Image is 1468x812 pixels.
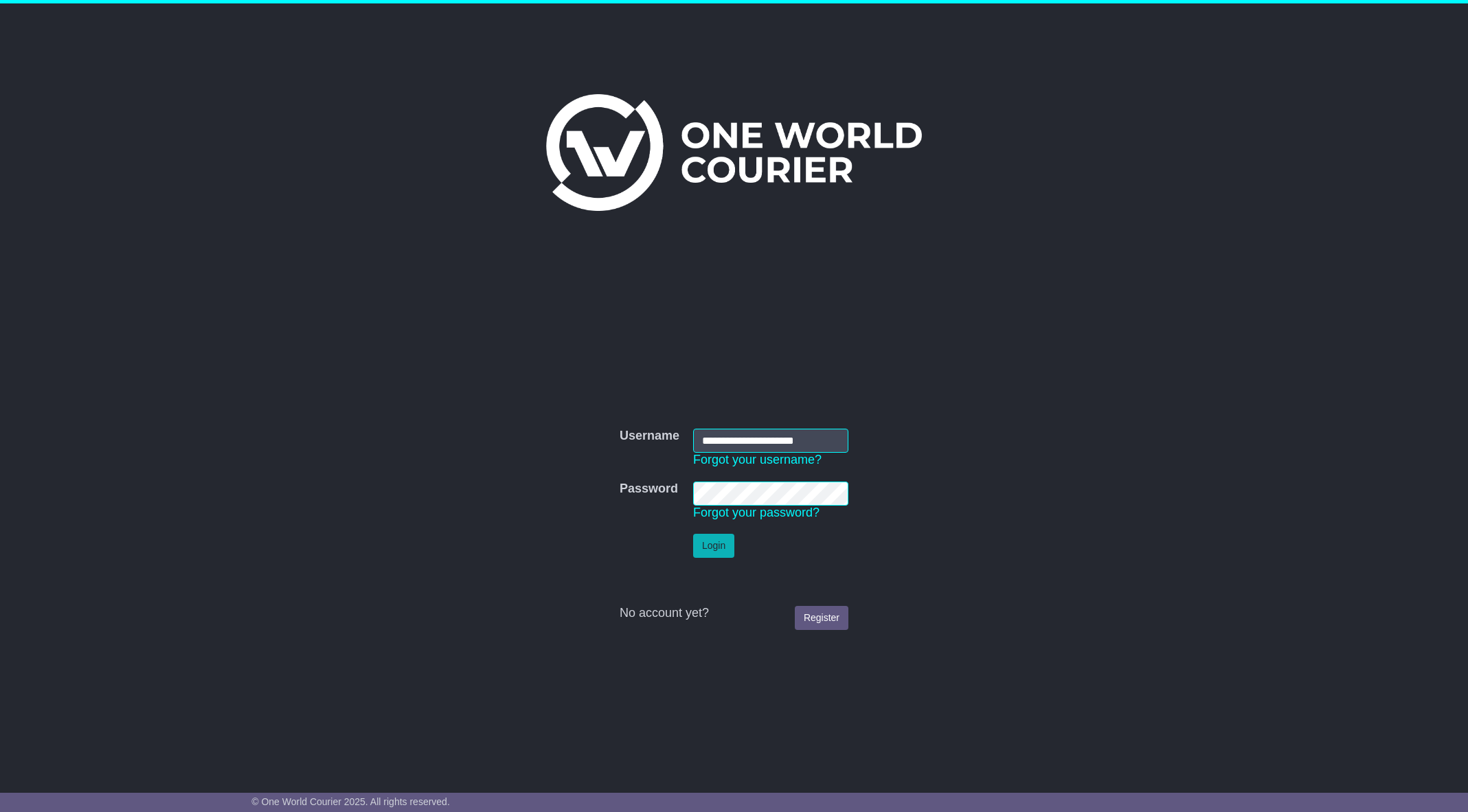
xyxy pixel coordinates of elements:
label: Password [620,482,678,497]
div: No account yet? [620,606,848,621]
span: © One World Courier 2025. All rights reserved. [251,796,450,807]
img: One World [546,94,921,211]
a: Forgot your password? [693,506,820,519]
button: Login [693,534,734,558]
a: Forgot your username? [693,453,822,466]
label: Username [620,429,679,444]
a: Register [795,606,848,630]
